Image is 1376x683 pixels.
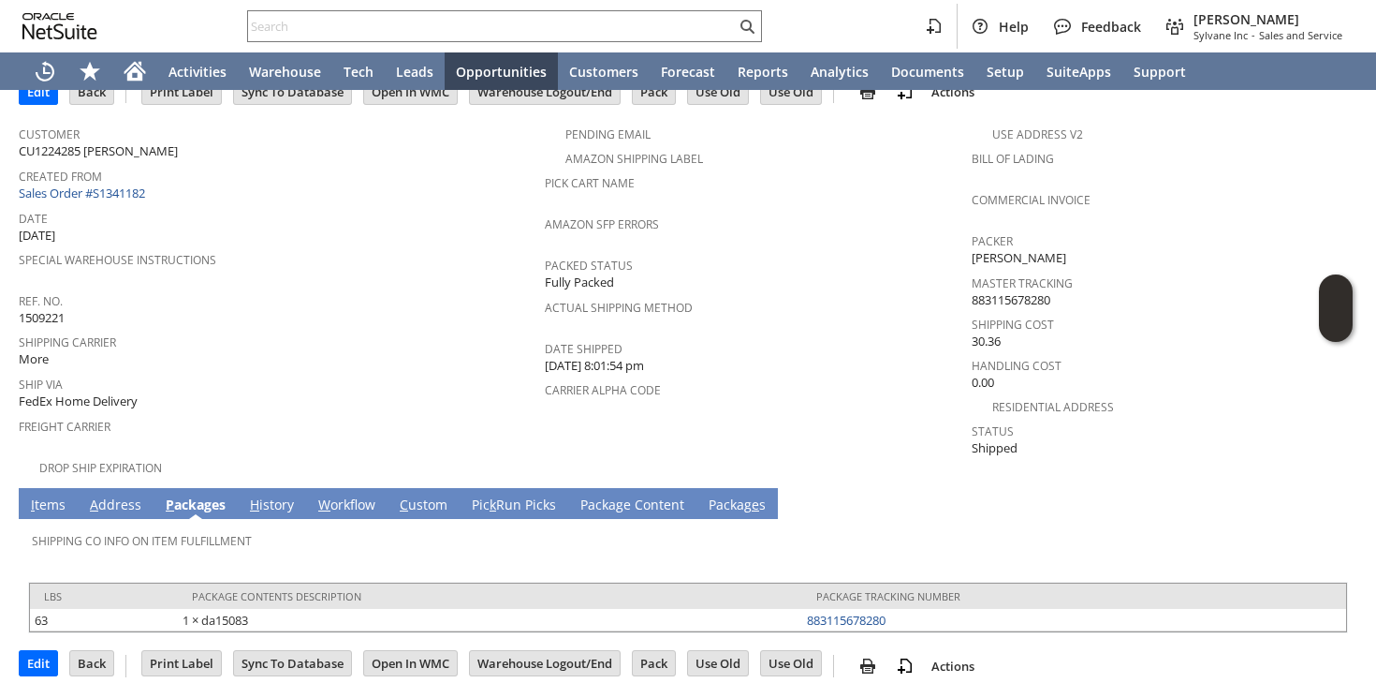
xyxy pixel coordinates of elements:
input: Back [70,80,113,104]
span: Warehouse [249,63,321,81]
svg: Home [124,60,146,82]
span: 883115678280 [972,291,1050,309]
a: Customer [19,126,80,142]
span: Sylvane Inc [1193,28,1248,42]
a: Recent Records [22,52,67,90]
a: Packages [704,496,770,516]
span: 1509221 [19,309,65,327]
input: Open In WMC [364,80,457,104]
span: C [400,496,408,513]
span: Feedback [1081,18,1141,36]
a: Pending Email [565,126,651,142]
span: I [31,496,35,513]
span: Help [999,18,1029,36]
input: Back [70,651,113,676]
span: SuiteApps [1047,63,1111,81]
img: print.svg [856,655,879,677]
span: Activities [168,63,227,81]
a: SuiteApps [1035,52,1122,90]
div: lbs [44,589,164,603]
span: P [166,496,174,513]
span: CU1224285 [PERSON_NAME] [19,142,178,160]
div: Shortcuts [67,52,112,90]
a: Tech [332,52,385,90]
a: Ship Via [19,377,63,393]
span: Documents [891,63,964,81]
input: Search [248,15,736,37]
a: Forecast [650,52,726,90]
a: Reports [726,52,799,90]
span: k [490,496,496,513]
img: add-record.svg [894,81,916,103]
a: Created From [19,169,102,185]
a: Drop Ship Expiration [39,460,162,476]
span: e [752,496,759,513]
td: 1 × da15083 [178,609,802,631]
td: 63 [30,609,178,631]
span: Opportunities [456,63,547,81]
a: Setup [975,52,1035,90]
a: Items [26,496,70,516]
a: Packed Status [545,258,633,274]
input: Use Old [761,651,821,676]
div: Package Tracking Number [816,589,1332,603]
input: Print Label [142,651,221,676]
a: Opportunities [445,52,558,90]
a: Actions [924,658,982,675]
a: Amazon SFP Errors [545,216,659,232]
span: [DATE] [19,227,55,245]
a: Actions [924,83,982,100]
a: Leads [385,52,445,90]
a: Workflow [314,496,380,516]
a: Analytics [799,52,880,90]
svg: logo [22,13,97,39]
a: Pick Cart Name [545,175,635,191]
a: Date Shipped [545,341,622,357]
input: Sync To Database [234,80,351,104]
a: Shipping Cost [972,317,1054,333]
iframe: Click here to launch Oracle Guided Learning Help Panel [1319,275,1353,342]
span: [PERSON_NAME] [1193,10,1342,28]
svg: Search [736,15,758,37]
input: Edit [20,80,57,104]
a: Bill Of Lading [972,151,1054,167]
a: Master Tracking [972,275,1073,291]
a: PickRun Picks [467,496,561,516]
span: Leads [396,63,433,81]
a: Address [85,496,146,516]
input: Use Old [761,80,821,104]
input: Pack [633,651,675,676]
a: Use Address V2 [992,126,1083,142]
a: Freight Carrier [19,419,110,435]
a: History [245,496,299,516]
span: More [19,350,49,368]
input: Sync To Database [234,651,351,676]
a: Shipping Co Info on Item Fulfillment [32,533,252,549]
a: Warehouse [238,52,332,90]
span: [PERSON_NAME] [972,249,1066,267]
input: Warehouse Logout/End [470,651,620,676]
a: Date [19,211,48,227]
input: Pack [633,80,675,104]
input: Open In WMC [364,651,457,676]
span: Support [1134,63,1186,81]
img: add-record.svg [894,655,916,677]
input: Warehouse Logout/End [470,80,620,104]
a: Special Warehouse Instructions [19,252,216,268]
span: Fully Packed [545,274,614,291]
span: Oracle Guided Learning Widget. To move around, please hold and drag [1319,309,1353,343]
span: W [318,496,330,513]
input: Print Label [142,80,221,104]
input: Edit [20,651,57,676]
span: H [250,496,259,513]
span: Analytics [811,63,869,81]
a: Shipping Carrier [19,334,116,350]
a: Support [1122,52,1197,90]
a: Ref. No. [19,293,63,309]
a: Packer [972,233,1013,249]
span: Customers [569,63,638,81]
span: Shipped [972,439,1017,457]
a: Carrier Alpha Code [545,382,661,398]
svg: Recent Records [34,60,56,82]
span: FedEx Home Delivery [19,393,138,410]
